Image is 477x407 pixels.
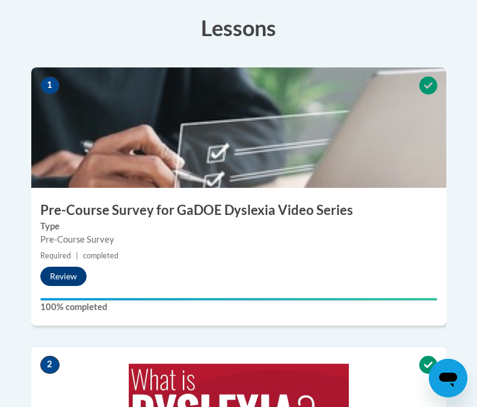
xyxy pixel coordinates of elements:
[40,233,437,246] div: Pre-Course Survey
[76,251,78,260] span: |
[40,298,437,300] div: Your progress
[40,300,437,314] label: 100% completed
[40,76,60,95] span: 1
[40,267,87,286] button: Review
[31,13,446,43] h3: Lessons
[40,220,437,233] label: Type
[31,201,446,220] h3: Pre-Course Survey for GaDOE Dyslexia Video Series
[31,67,446,188] img: Course Image
[40,356,60,374] span: 2
[429,359,467,397] iframe: Button to launch messaging window
[40,251,71,260] span: Required
[83,251,118,260] span: completed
